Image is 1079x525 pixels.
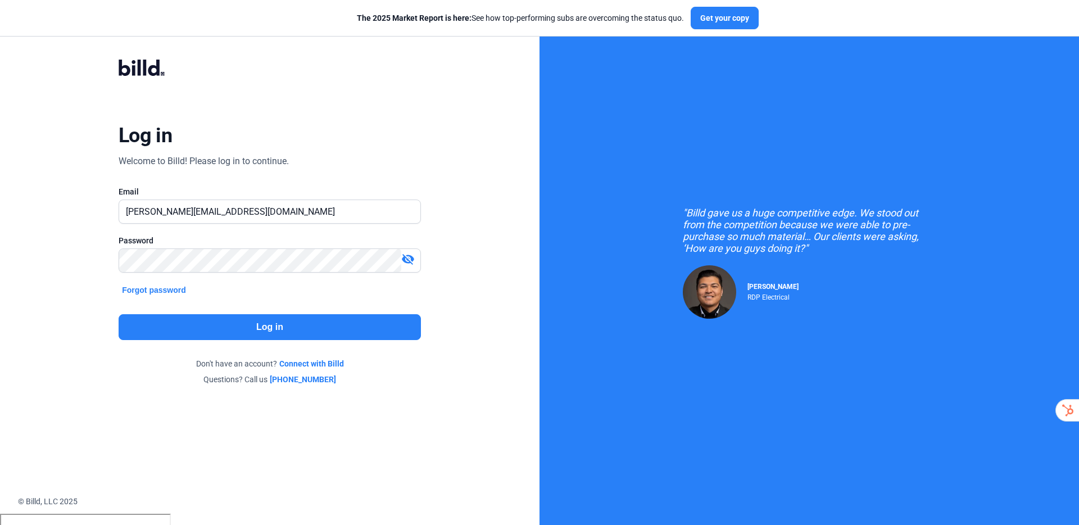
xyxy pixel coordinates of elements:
div: "Billd gave us a huge competitive edge. We stood out from the competition because we were able to... [683,207,936,254]
div: See how top-performing subs are overcoming the status quo. [357,12,684,24]
button: Get your copy [691,7,759,29]
div: Log in [119,123,172,148]
div: Password [119,235,421,246]
span: The 2025 Market Report is here: [357,13,472,22]
img: Raul Pacheco [683,265,736,319]
mat-icon: visibility_off [401,252,415,266]
div: RDP Electrical [747,291,799,301]
div: Don't have an account? [119,358,421,369]
button: Log in [119,314,421,340]
div: Email [119,186,421,197]
button: Forgot password [119,284,189,296]
a: [PHONE_NUMBER] [270,374,336,385]
a: Connect with Billd [279,358,344,369]
div: Welcome to Billd! Please log in to continue. [119,155,289,168]
span: [PERSON_NAME] [747,283,799,291]
div: Questions? Call us [119,374,421,385]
